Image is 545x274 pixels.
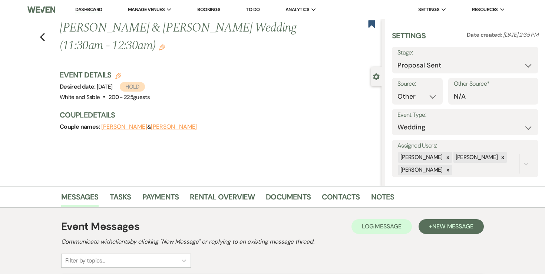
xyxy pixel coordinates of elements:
[351,219,412,234] button: Log Message
[362,222,402,230] span: Log Message
[97,83,145,90] span: [DATE]
[27,2,55,17] img: Weven Logo
[60,110,374,120] h3: Couple Details
[159,44,165,50] button: Edit
[419,219,484,234] button: +New Message
[128,6,165,13] span: Manage Venues
[65,256,105,265] div: Filter by topics...
[246,6,260,13] a: To Do
[61,219,139,234] h1: Event Messages
[101,123,197,131] span: &
[418,6,439,13] span: Settings
[109,93,150,101] span: 200 - 225 guests
[373,73,380,80] button: Close lead details
[467,31,503,39] span: Date created:
[454,79,533,89] label: Other Source*
[197,6,220,13] a: Bookings
[61,191,99,207] a: Messages
[397,47,533,58] label: Stage:
[151,124,197,130] button: [PERSON_NAME]
[503,31,538,39] span: [DATE] 2:35 PM
[392,30,426,47] h3: Settings
[285,6,309,13] span: Analytics
[60,83,97,90] span: Desired date:
[453,152,499,163] div: [PERSON_NAME]
[75,6,102,13] a: Dashboard
[190,191,255,207] a: Rental Overview
[266,191,311,207] a: Documents
[397,141,533,151] label: Assigned Users:
[432,222,473,230] span: New Message
[398,165,444,175] div: [PERSON_NAME]
[322,191,360,207] a: Contacts
[110,191,131,207] a: Tasks
[60,123,101,131] span: Couple names:
[60,93,100,101] span: White and Sable
[472,6,498,13] span: Resources
[371,191,394,207] a: Notes
[60,19,314,55] h1: [PERSON_NAME] & [PERSON_NAME] Wedding (11:30am - 12:30am)
[142,191,179,207] a: Payments
[101,124,147,130] button: [PERSON_NAME]
[398,152,444,163] div: [PERSON_NAME]
[397,79,437,89] label: Source:
[120,82,145,92] span: Hold
[61,237,484,246] h2: Communicate with clients by clicking "New Message" or replying to an existing message thread.
[397,110,533,121] label: Event Type:
[60,70,150,80] h3: Event Details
